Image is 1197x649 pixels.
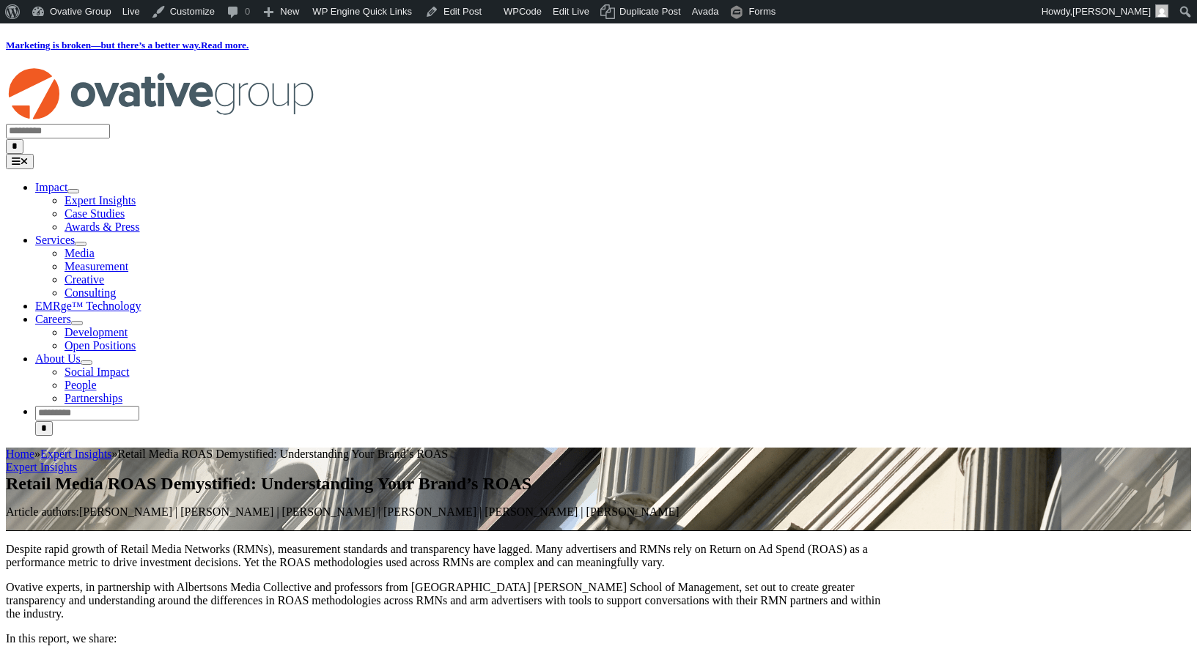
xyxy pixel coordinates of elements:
[6,139,23,154] input: Search
[6,124,110,138] input: Search...
[75,242,86,246] button: Open submenu of Services
[35,181,67,193] a: Impact
[6,581,885,620] p: Ovative experts, in partnership with Albertsons Media Collective and professors from [GEOGRAPHIC_...
[6,448,34,460] a: Home
[65,392,122,404] a: Partnerships
[65,247,95,259] a: Media
[1072,6,1151,17] span: [PERSON_NAME]
[6,543,885,569] p: Despite rapid growth of Retail Media Networks (RMNs), measurement standards and transparency have...
[40,448,111,460] a: Expert Insights
[35,421,53,436] input: Search
[6,505,1191,519] p: Article authors:
[65,339,136,352] a: Open Positions
[6,110,317,122] a: OG_Full_horizontal_RGB
[65,207,125,220] a: Case Studies
[65,366,129,378] a: Social Impact
[65,260,128,272] a: Measurement
[71,321,83,325] button: Open submenu of Careers
[65,326,128,338] a: Development
[35,313,71,325] a: Careers
[6,461,77,473] a: Expert Insights
[35,300,141,312] a: EMRge™ Technology
[81,360,92,365] button: Open submenu of About Us
[35,406,139,420] input: Search...
[6,40,201,51] a: Marketing is broken—but there’s a better way.
[35,352,81,365] a: About Us
[201,40,248,51] a: Read more.
[65,379,97,391] a: People
[65,194,136,207] a: Expert Insights
[35,234,75,246] a: Services
[6,632,885,645] p: In this report, we share:
[67,189,79,193] button: Open submenu of Impact
[6,123,885,436] nav: Menu
[79,505,679,518] span: [PERSON_NAME] | [PERSON_NAME] | [PERSON_NAME] | [PERSON_NAME] | [PERSON_NAME] | [PERSON_NAME]
[65,220,140,233] a: Awards & Press
[117,448,448,460] span: Retail Media ROAS Demystified: Understanding Your Brand’s ROAS
[6,154,34,169] button: Toggle Navigation
[6,474,1191,494] h2: Retail Media ROAS Demystified: Understanding Your Brand’s ROAS
[65,273,104,286] a: Creative
[6,448,448,460] span: » »
[65,286,116,299] a: Consulting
